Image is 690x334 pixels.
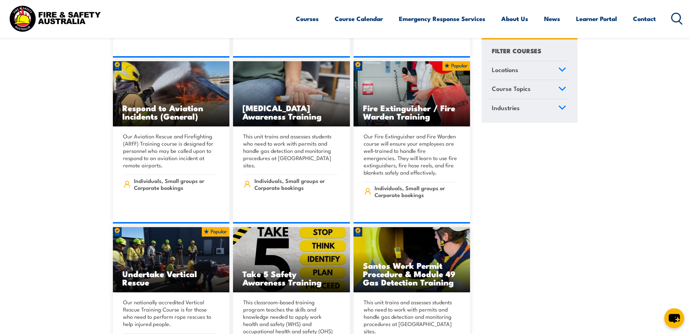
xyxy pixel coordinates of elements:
[113,61,230,126] a: Respond to Aviation Incidents (General)
[489,61,569,80] a: Locations
[492,46,541,55] h4: FILTER COURSES
[113,61,230,126] img: Respond to Aviation Incident (General) TRAINING
[113,227,230,292] img: Undertake Vertical Rescue (1)
[113,227,230,292] a: Undertake Vertical Rescue
[633,9,656,28] a: Contact
[254,177,338,191] span: Individuals, Small groups or Corporate bookings
[243,133,338,169] p: This unit trains and assesses students who need to work with permits and handle gas detection and...
[122,104,220,120] h3: Respond to Aviation Incidents (General)
[354,61,470,126] img: Fire Extinguisher Fire Warden Training
[576,9,617,28] a: Learner Portal
[664,308,684,328] button: chat-button
[375,184,458,198] span: Individuals, Small groups or Corporate bookings
[544,9,560,28] a: News
[335,9,383,28] a: Course Calendar
[364,133,458,176] p: Our Fire Extinguisher and Fire Warden course will ensure your employees are well-trained to handl...
[354,61,470,126] a: Fire Extinguisher / Fire Warden Training
[134,177,217,191] span: Individuals, Small groups or Corporate bookings
[233,61,350,126] img: Anaphylaxis Awareness TRAINING
[492,84,531,94] span: Course Topics
[296,9,319,28] a: Courses
[242,104,340,120] h3: [MEDICAL_DATA] Awareness Training
[489,99,569,118] a: Industries
[489,80,569,99] a: Course Topics
[399,9,485,28] a: Emergency Response Services
[354,227,470,292] img: Santos Work Permit Procedure & Module 49 Gas Detection Training (1)
[363,104,461,120] h3: Fire Extinguisher / Fire Warden Training
[363,261,461,286] h3: Santos Work Permit Procedure & Module 49 Gas Detection Training
[242,270,340,286] h3: Take 5 Safety Awareness Training
[492,65,518,75] span: Locations
[492,103,520,113] span: Industries
[354,227,470,292] a: Santos Work Permit Procedure & Module 49 Gas Detection Training
[501,9,528,28] a: About Us
[123,133,217,169] p: Our Aviation Rescue and Firefighting (ARFF) Training course is designed for personnel who may be ...
[122,270,220,286] h3: Undertake Vertical Rescue
[233,227,350,292] img: Take 5 Safety Awareness Training
[123,298,217,327] p: Our nationally accredited Vertical Rescue Training Course is for those who need to perform rope r...
[233,61,350,126] a: [MEDICAL_DATA] Awareness Training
